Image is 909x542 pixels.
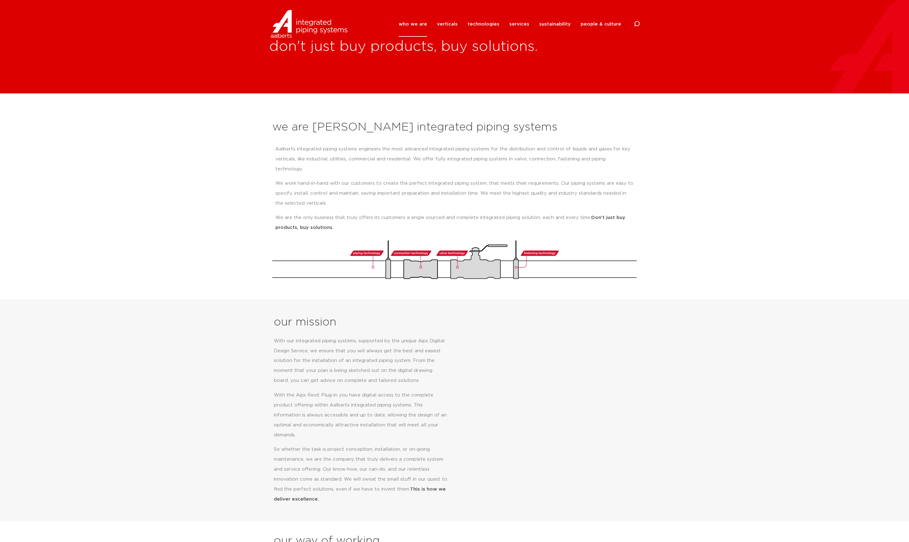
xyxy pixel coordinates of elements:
a: sustainability [539,12,571,37]
a: technologies [468,12,499,37]
h2: our mission [274,315,457,330]
a: people & culture [581,12,621,37]
h2: we are [PERSON_NAME] integrated piping systems [272,120,637,135]
a: who we are [399,12,427,37]
p: We are the only business that truly offers its customers a single sourced and complete integrated... [275,213,634,233]
a: services [509,12,529,37]
p: Aalberts integrated piping systems engineers the most advanced integrated piping systems for the ... [275,144,634,174]
p: With the Aips Revit Plug-in you have digital access to the complete product offering within Aalbe... [274,390,447,440]
a: verticals [437,12,458,37]
h1: don't just buy products, buy solutions. [269,37,909,57]
strong: This is how we deliver excellence. [274,487,446,502]
p: With our integrated piping systems, supported by the unique Aips Digital Design Service, we ensur... [274,336,447,386]
p: So whether the task is project conception, installation, or on-going maintenance, we are the comp... [274,445,447,504]
p: We work hand-in-hand with our customers to create the perfect integrated piping system, that meet... [275,178,634,208]
nav: Menu [399,12,621,37]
